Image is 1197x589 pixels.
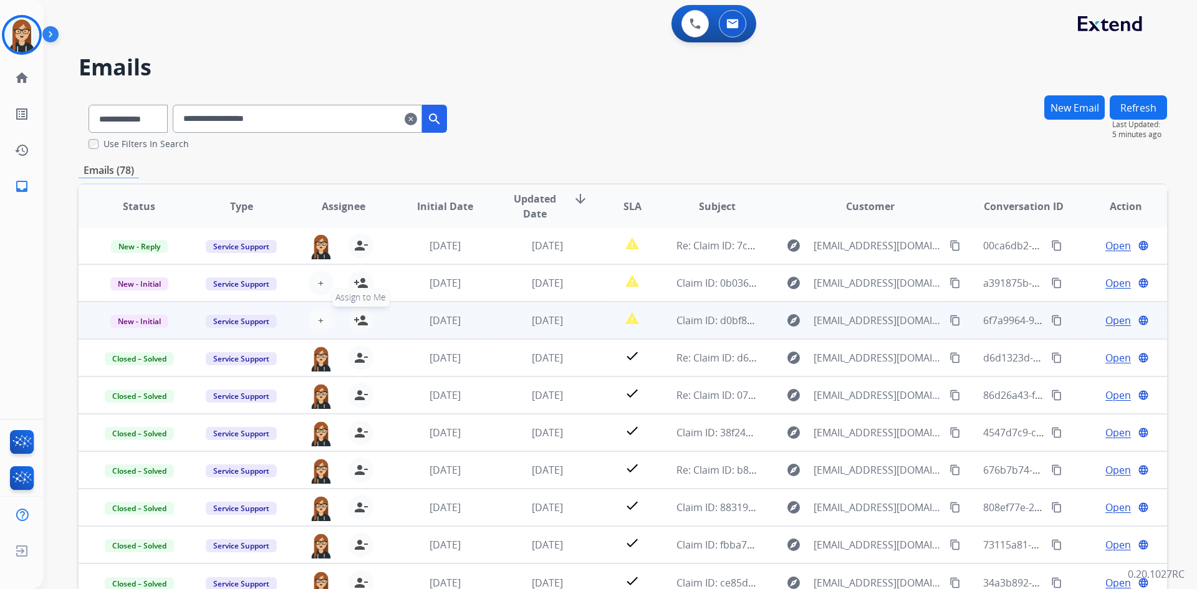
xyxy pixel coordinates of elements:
[1138,390,1149,401] mat-icon: language
[14,107,29,122] mat-icon: list_alt
[110,315,168,328] span: New - Initial
[309,308,334,333] button: +
[676,538,908,552] span: Claim ID: fbba79f7-9acd-4e1d-9994-46a44ccd7319
[625,535,640,550] mat-icon: check
[353,313,368,328] mat-icon: person_add
[983,388,1176,402] span: 86d26a43-fb90-4d78-8b64-c6301b3a8d55
[949,577,961,588] mat-icon: content_copy
[309,495,334,521] img: agent-avatar
[814,313,942,328] span: [EMAIL_ADDRESS][DOMAIN_NAME]
[1051,240,1062,251] mat-icon: content_copy
[1051,502,1062,513] mat-icon: content_copy
[983,239,1164,252] span: 00ca6db2-2753-4ffa-b231-62f77cf03f14
[532,500,563,514] span: [DATE]
[814,238,942,253] span: [EMAIL_ADDRESS][DOMAIN_NAME]
[105,352,174,365] span: Closed – Solved
[625,274,640,289] mat-icon: report_problem
[105,502,174,515] span: Closed – Solved
[676,500,912,514] span: Claim ID: 8831934b-939c-4393-8217-791e22852534
[1138,577,1149,588] mat-icon: language
[1051,464,1062,476] mat-icon: content_copy
[983,314,1171,327] span: 6f7a9964-9d7b-4ad9-9cfa-c5e61a71147e
[206,539,277,552] span: Service Support
[1138,315,1149,326] mat-icon: language
[676,426,910,439] span: Claim ID: 38f24932-475c-47a8-8307-9b78a02ed10c
[309,383,334,409] img: agent-avatar
[230,199,253,214] span: Type
[573,191,588,206] mat-icon: arrow_downward
[949,427,961,438] mat-icon: content_copy
[353,500,368,515] mat-icon: person_remove
[814,275,942,290] span: [EMAIL_ADDRESS][DOMAIN_NAME]
[1105,500,1131,515] span: Open
[318,275,324,290] span: +
[79,55,1167,80] h2: Emails
[676,276,912,290] span: Claim ID: 0b03601d-7d01-4888-acc9-629069e41ca8
[814,500,942,515] span: [EMAIL_ADDRESS][DOMAIN_NAME]
[786,275,801,290] mat-icon: explore
[699,199,736,214] span: Subject
[949,240,961,251] mat-icon: content_copy
[430,500,461,514] span: [DATE]
[353,275,368,290] mat-icon: person_add
[984,199,1064,214] span: Conversation ID
[983,500,1172,514] span: 808ef77e-29ea-4b3d-ba51-74cf0e7369d7
[318,313,324,328] span: +
[1138,277,1149,289] mat-icon: language
[625,573,640,588] mat-icon: check
[949,390,961,401] mat-icon: content_copy
[625,311,640,326] mat-icon: report_problem
[430,351,461,365] span: [DATE]
[532,314,563,327] span: [DATE]
[1065,184,1167,228] th: Action
[332,288,389,307] span: Assign to Me
[206,240,277,253] span: Service Support
[1051,539,1062,550] mat-icon: content_copy
[353,238,368,253] mat-icon: person_remove
[625,461,640,476] mat-icon: check
[949,539,961,550] mat-icon: content_copy
[111,240,168,253] span: New - Reply
[532,276,563,290] span: [DATE]
[430,388,461,402] span: [DATE]
[1051,427,1062,438] mat-icon: content_copy
[676,388,919,402] span: Re: Claim ID: 07aa03b4-030f-42d9-bf69-6df274f0f04a
[206,502,277,515] span: Service Support
[846,199,895,214] span: Customer
[1051,390,1062,401] mat-icon: content_copy
[625,386,640,401] mat-icon: check
[1105,425,1131,440] span: Open
[14,179,29,194] mat-icon: inbox
[1138,352,1149,363] mat-icon: language
[206,352,277,365] span: Service Support
[1112,130,1167,140] span: 5 minutes ago
[4,17,39,52] img: avatar
[786,500,801,515] mat-icon: explore
[676,239,919,252] span: Re: Claim ID: 7cf7ca27-39de-4cc7-8baa-32c41fafc55e
[322,199,365,214] span: Assignee
[625,236,640,251] mat-icon: report_problem
[206,427,277,440] span: Service Support
[623,199,642,214] span: SLA
[430,314,461,327] span: [DATE]
[430,426,461,439] span: [DATE]
[532,388,563,402] span: [DATE]
[786,238,801,253] mat-icon: explore
[353,425,368,440] mat-icon: person_remove
[1112,120,1167,130] span: Last Updated:
[1044,95,1105,120] button: New Email
[1105,313,1131,328] span: Open
[309,233,334,259] img: agent-avatar
[1105,537,1131,552] span: Open
[786,388,801,403] mat-icon: explore
[309,457,334,484] img: agent-avatar
[1138,464,1149,476] mat-icon: language
[1105,238,1131,253] span: Open
[532,426,563,439] span: [DATE]
[532,538,563,552] span: [DATE]
[353,537,368,552] mat-icon: person_remove
[349,308,373,333] button: Assign to Me
[430,463,461,477] span: [DATE]
[1051,315,1062,326] mat-icon: content_copy
[430,276,461,290] span: [DATE]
